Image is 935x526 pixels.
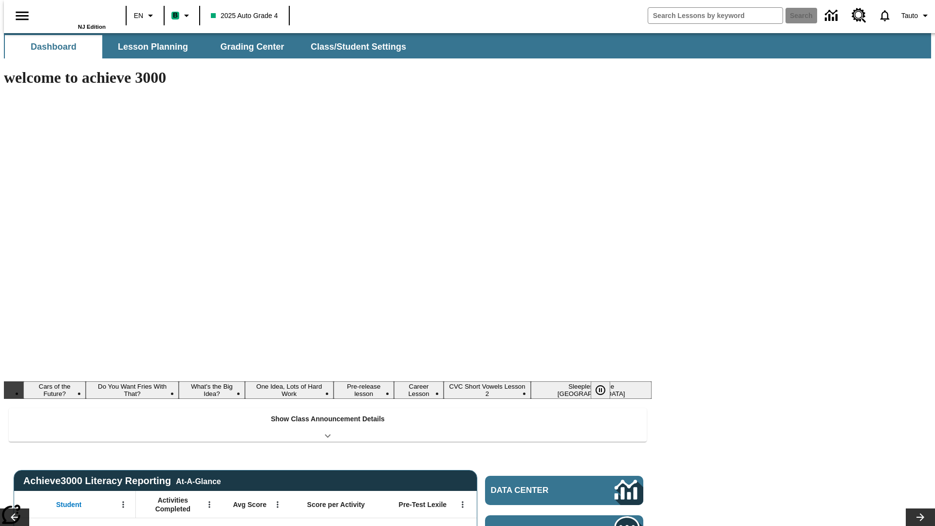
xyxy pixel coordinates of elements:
button: Slide 7 CVC Short Vowels Lesson 2 [444,381,531,399]
div: Home [42,3,106,30]
button: Boost Class color is mint green. Change class color [168,7,196,24]
button: Class/Student Settings [303,35,414,58]
button: Lesson carousel, Next [906,508,935,526]
div: Pause [591,381,620,399]
button: Open Menu [270,497,285,512]
a: Data Center [485,476,643,505]
button: Slide 2 Do You Want Fries With That? [86,381,179,399]
button: Grading Center [204,35,301,58]
div: SubNavbar [4,35,415,58]
button: Slide 5 Pre-release lesson [334,381,394,399]
span: Pre-Test Lexile [399,500,447,509]
div: Show Class Announcement Details [9,408,647,442]
button: Dashboard [5,35,102,58]
a: Resource Center, Will open in new tab [846,2,872,29]
span: Achieve3000 Literacy Reporting [23,475,221,487]
span: EN [134,11,143,21]
a: Data Center [819,2,846,29]
span: Data Center [491,486,582,495]
button: Open Menu [455,497,470,512]
span: NJ Edition [78,24,106,30]
button: Open side menu [8,1,37,30]
p: Show Class Announcement Details [271,414,385,424]
button: Slide 6 Career Lesson [394,381,443,399]
span: B [173,9,178,21]
span: Activities Completed [141,496,205,513]
button: Slide 1 Cars of the Future? [23,381,86,399]
span: Score per Activity [307,500,365,509]
div: At-A-Glance [176,475,221,486]
a: Notifications [872,3,898,28]
button: Language: EN, Select a language [130,7,161,24]
button: Open Menu [202,497,217,512]
button: Slide 4 One Idea, Lots of Hard Work [245,381,334,399]
button: Slide 8 Sleepless in the Animal Kingdom [531,381,652,399]
button: Open Menu [116,497,131,512]
a: Home [42,4,106,24]
span: Avg Score [233,500,266,509]
span: Student [56,500,81,509]
h1: welcome to achieve 3000 [4,69,652,87]
button: Profile/Settings [898,7,935,24]
button: Pause [591,381,610,399]
button: Slide 3 What's the Big Idea? [179,381,245,399]
div: SubNavbar [4,33,931,58]
span: 2025 Auto Grade 4 [211,11,278,21]
input: search field [648,8,783,23]
span: Tauto [901,11,918,21]
button: Lesson Planning [104,35,202,58]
